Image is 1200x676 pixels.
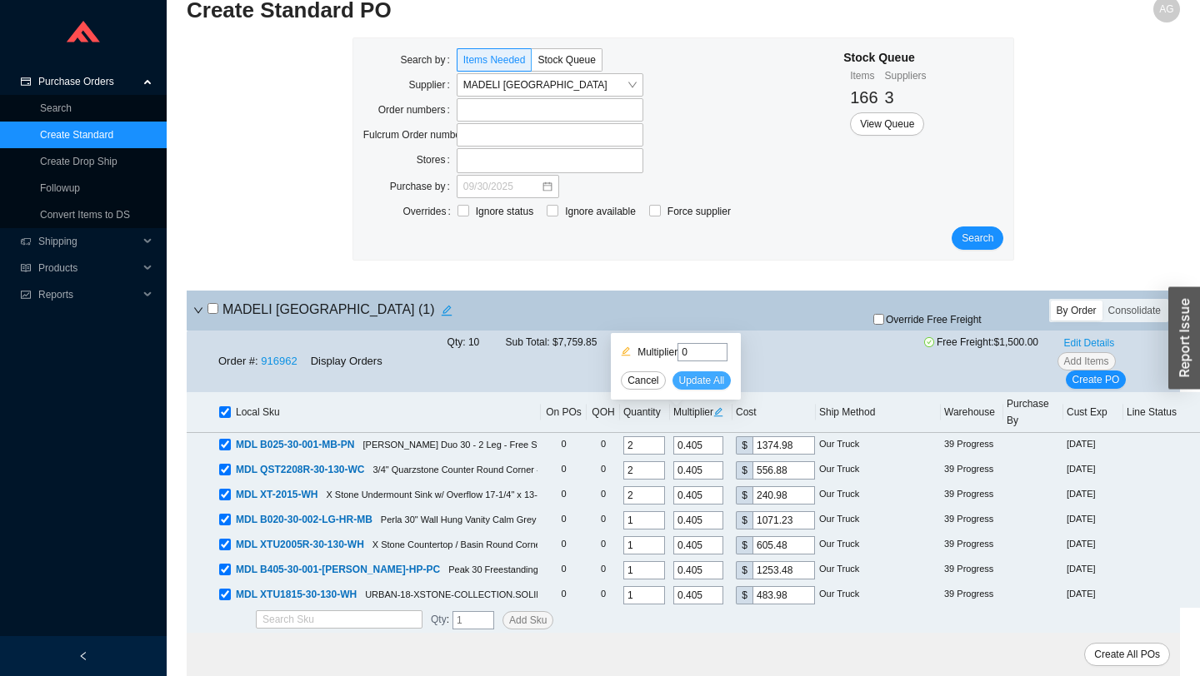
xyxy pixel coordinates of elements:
[372,539,661,549] span: X Stone Countertop / Basin Round Corners 30" - 3 Hole Drilling - White
[587,483,620,508] td: 0
[736,536,752,554] div: $
[1064,335,1115,351] span: Edit Details
[736,511,752,529] div: $
[236,564,440,575] span: MDL B405-30-001-[PERSON_NAME]-HP-PC
[736,461,752,480] div: $
[816,458,941,483] td: Our Truck
[40,182,80,194] a: Followup
[363,123,457,147] label: Fulcrum Order numbers
[541,433,587,458] td: 0
[1057,334,1122,352] button: Edit Details
[463,74,637,96] span: MADELI USA
[78,651,88,661] span: left
[732,392,816,433] th: Cost
[463,178,541,195] input: 09/30/2025
[326,490,587,500] span: X Stone Undermount Sink w/ Overflow 17-1/4" x 13-1/4" x 4-1/4"
[38,68,138,95] span: Purchase Orders
[408,73,456,97] label: Supplier:
[1066,370,1127,389] button: Create PO
[1102,301,1167,321] div: Consolidate
[448,564,816,574] span: Peak 30 Freestanding Vanity - 30" - LY Leg - Coastal Grey - HP Handle - Polished Chrome
[1063,392,1123,433] th: Cust Exp
[620,392,670,433] th: Quantity
[552,336,597,348] span: $7,759.85
[941,533,1003,558] td: 39 Progress
[400,48,456,72] label: Search by
[193,306,203,316] span: down
[1084,643,1170,666] button: Create All POs
[38,255,138,281] span: Products
[236,539,364,550] span: MDL XTU2005R-30-130-WH
[1072,371,1120,388] span: Create PO
[816,483,941,508] td: Our Truck
[850,88,877,107] span: 166
[468,336,479,348] span: 10
[672,371,732,390] button: Update All
[447,336,466,348] span: Qty:
[541,583,587,608] td: 0
[1063,508,1123,533] td: [DATE]
[40,156,117,167] a: Create Drop Ship
[1063,583,1123,608] td: [DATE]
[679,372,725,389] span: Update All
[541,458,587,483] td: 0
[736,486,752,505] div: $
[1051,301,1102,321] div: By Order
[1063,458,1123,483] td: [DATE]
[621,346,631,356] span: edit
[1063,533,1123,558] td: [DATE]
[816,392,941,433] th: Ship Method
[463,54,526,66] span: Items Needed
[886,315,982,325] span: Override Free Freight
[207,299,458,322] h4: MADELI [GEOGRAPHIC_DATA]
[962,230,993,246] span: Search
[736,561,752,579] div: $
[236,404,280,420] span: Local Sku
[941,433,1003,458] td: 39 Progress
[816,583,941,608] td: Our Truck
[236,514,372,525] span: MDL B020-30-002-LG-HR-MB
[587,433,620,458] td: 0
[218,355,258,367] span: Order #:
[816,533,941,558] td: Our Truck
[941,558,1003,583] td: 39 Progress
[20,290,32,300] span: fund
[924,334,1057,389] span: Free Freight:
[365,589,1092,599] span: URBAN-18-XSTONE-COLLECTION.SOLID-SURFACE-BASIN.GLOSSY-WHITE.FOR-8"-WIDESPREAD-FAUCET-3-HOLES.WITH...
[541,533,587,558] td: 0
[637,343,731,361] div: Multiplier
[541,508,587,533] td: 0
[587,458,620,483] td: 0
[541,558,587,583] td: 0
[506,336,550,348] span: Sub Total:
[736,436,752,455] div: $
[816,433,941,458] td: Our Truck
[885,88,894,107] span: 3
[816,558,941,583] td: Our Truck
[20,263,32,273] span: read
[381,514,646,524] span: Perla 30" Wall Hung Vanity Calm Grey - HR Handle - Matte Black
[431,611,449,629] span: :
[1057,352,1116,370] button: Add Items
[558,203,642,220] span: Ignore available
[38,228,138,255] span: Shipping
[417,148,457,171] label: Stores
[436,305,457,316] span: edit
[236,439,354,450] span: MDL B025-30-001-MB-PN
[502,611,553,629] button: Add Sku
[541,392,587,433] th: On POs
[627,372,658,389] span: Cancel
[1003,392,1063,433] th: Purchase By
[1063,558,1123,583] td: [DATE]
[236,489,317,500] span: MDL XT-2015-WH
[994,336,1038,348] span: $1,500.00
[390,175,457,198] label: Purchase by
[621,371,665,390] button: Cancel
[236,589,357,600] span: MDL XTU1815-30-130-WH
[873,314,884,325] input: Override Free Freight
[736,586,752,604] div: $
[40,209,130,221] a: Convert Items to DS
[20,77,32,87] span: credit-card
[1063,433,1123,458] td: [DATE]
[952,226,1003,250] button: Search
